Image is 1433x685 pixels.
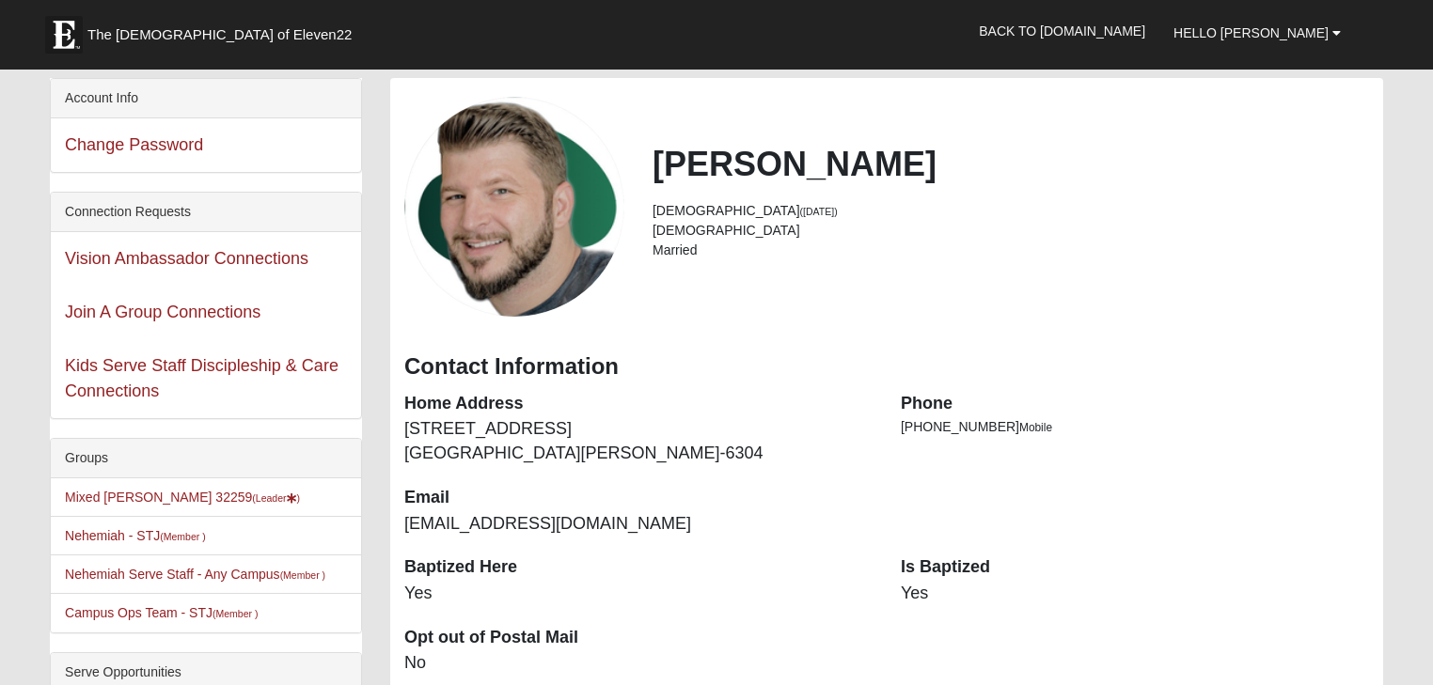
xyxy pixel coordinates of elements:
dt: Is Baptized [901,555,1369,580]
div: Connection Requests [51,193,361,232]
li: [DEMOGRAPHIC_DATA] [653,221,1369,241]
li: Married [653,241,1369,260]
small: (Member ) [160,531,205,542]
a: Kids Serve Staff Discipleship & Care Connections [65,356,339,400]
h2: [PERSON_NAME] [653,144,1369,184]
dt: Baptized Here [404,555,873,580]
a: Mixed [PERSON_NAME] 32259(Leader) [65,490,300,505]
div: Groups [51,439,361,478]
a: Change Password [65,135,203,154]
div: Account Info [51,79,361,118]
img: Eleven22 logo [45,16,83,54]
small: (Member ) [280,569,325,581]
span: Hello [PERSON_NAME] [1173,25,1329,40]
dt: Phone [901,392,1369,416]
a: Nehemiah - STJ(Member ) [65,528,206,543]
dd: [EMAIL_ADDRESS][DOMAIN_NAME] [404,512,873,537]
a: Nehemiah Serve Staff - Any Campus(Member ) [65,567,325,582]
dd: Yes [901,582,1369,606]
small: (Leader ) [252,492,300,504]
dd: No [404,651,873,676]
a: The [DEMOGRAPHIC_DATA] of Eleven22 [36,7,412,54]
a: Hello [PERSON_NAME] [1159,9,1355,56]
small: ([DATE]) [800,206,838,217]
dd: Yes [404,582,873,606]
a: Join A Group Connections [65,303,260,321]
a: Back to [DOMAIN_NAME] [965,8,1159,54]
a: Campus Ops Team - STJ(Member ) [65,605,258,620]
dt: Email [404,486,873,510]
dt: Home Address [404,392,873,416]
span: The [DEMOGRAPHIC_DATA] of Eleven22 [87,25,352,44]
span: Mobile [1019,421,1052,434]
li: [PHONE_NUMBER] [901,417,1369,437]
h3: Contact Information [404,353,1369,381]
li: [DEMOGRAPHIC_DATA] [653,201,1369,221]
a: View Fullsize Photo [404,97,624,317]
a: Vision Ambassador Connections [65,249,308,268]
small: (Member ) [213,608,258,619]
dd: [STREET_ADDRESS] [GEOGRAPHIC_DATA][PERSON_NAME]-6304 [404,417,873,465]
dt: Opt out of Postal Mail [404,626,873,650]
